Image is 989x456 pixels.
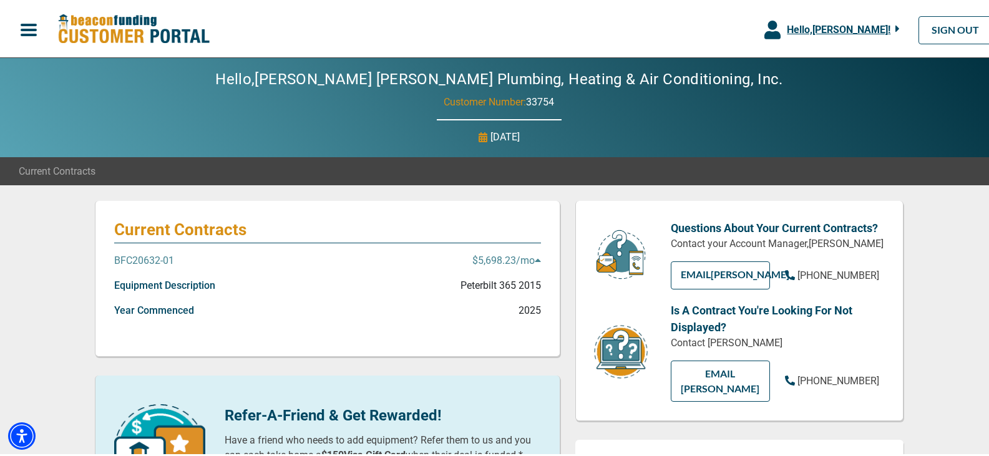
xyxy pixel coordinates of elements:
a: EMAIL [PERSON_NAME] [671,359,770,400]
a: EMAIL[PERSON_NAME] [671,260,770,288]
img: Beacon Funding Customer Portal Logo [57,12,210,44]
p: Current Contracts [114,218,541,238]
p: Peterbilt 365 2015 [460,276,541,291]
span: Customer Number: [444,94,527,106]
a: [PHONE_NUMBER] [785,266,879,281]
p: Contact [PERSON_NAME] [671,334,884,349]
img: contract-icon.png [593,322,649,379]
img: customer-service.png [593,227,649,279]
a: [PHONE_NUMBER] [785,372,879,387]
span: 33754 [527,94,555,106]
span: [PHONE_NUMBER] [797,373,879,385]
p: 2025 [519,301,541,316]
p: Questions About Your Current Contracts? [671,218,884,235]
p: $5,698.23 /mo [472,251,541,266]
p: Refer-A-Friend & Get Rewarded! [225,402,541,425]
div: Accessibility Menu [8,420,36,448]
span: [PHONE_NUMBER] [797,268,879,279]
p: Is A Contract You're Looking For Not Displayed? [671,300,884,334]
p: Year Commenced [114,301,194,316]
span: Hello, [PERSON_NAME] ! [787,22,890,34]
span: Current Contracts [19,162,95,177]
p: Equipment Description [114,276,215,291]
h2: Hello, [PERSON_NAME] [PERSON_NAME] Plumbing, Heating & Air Conditioning, Inc. [178,69,820,87]
p: [DATE] [490,128,520,143]
p: Contact your Account Manager, [PERSON_NAME] [671,235,884,250]
p: BFC20632-01 [114,251,174,266]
